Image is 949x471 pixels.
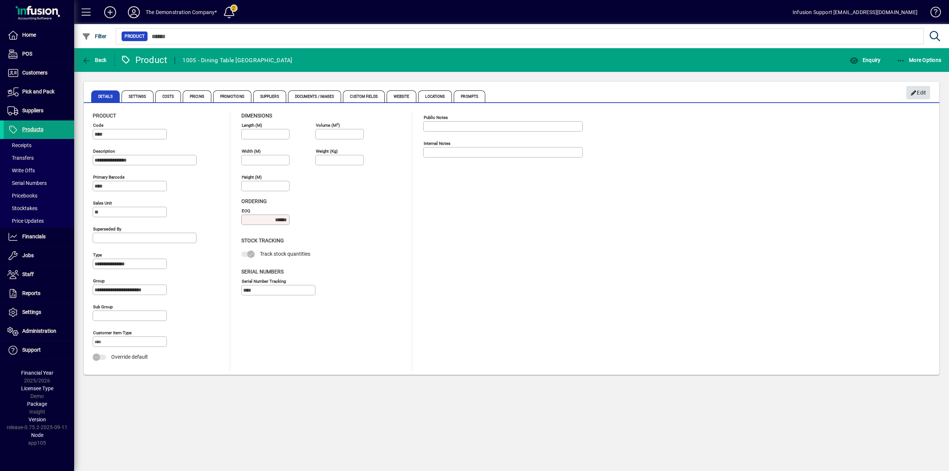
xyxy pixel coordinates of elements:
[4,341,74,359] a: Support
[7,193,37,199] span: Pricebooks
[22,252,34,258] span: Jobs
[22,290,40,296] span: Reports
[316,123,340,128] mat-label: Volume (m )
[213,90,251,102] span: Promotions
[22,347,41,353] span: Support
[4,215,74,227] a: Price Updates
[93,278,105,283] mat-label: Group
[241,269,284,275] span: Serial Numbers
[22,309,41,315] span: Settings
[241,238,284,243] span: Stock Tracking
[896,57,942,63] span: More Options
[183,90,211,102] span: Pricing
[22,126,43,132] span: Products
[241,198,267,204] span: Ordering
[82,33,107,39] span: Filter
[22,51,32,57] span: POS
[4,228,74,246] a: Financials
[424,115,448,120] mat-label: Public Notes
[22,233,46,239] span: Financials
[4,102,74,120] a: Suppliers
[22,107,43,113] span: Suppliers
[4,164,74,177] a: Write Offs
[93,200,112,206] mat-label: Sales unit
[4,246,74,265] a: Jobs
[91,90,120,102] span: Details
[4,202,74,215] a: Stocktakes
[80,53,109,67] button: Back
[288,90,341,102] span: Documents / Images
[93,226,121,232] mat-label: Superseded by
[93,330,132,335] mat-label: Customer Item Type
[418,90,452,102] span: Locations
[4,152,74,164] a: Transfers
[93,304,113,309] mat-label: Sub group
[260,251,310,257] span: Track stock quantities
[93,252,102,258] mat-label: Type
[93,113,116,119] span: Product
[4,177,74,189] a: Serial Numbers
[337,122,338,126] sup: 3
[80,30,109,43] button: Filter
[424,141,450,146] mat-label: Internal Notes
[31,432,43,438] span: Node
[7,167,35,173] span: Write Offs
[4,265,74,284] a: Staff
[182,54,292,66] div: 1005 - Dining Table [GEOGRAPHIC_DATA]
[316,149,338,154] mat-label: Weight (Kg)
[4,83,74,101] a: Pick and Pack
[906,86,930,99] button: Edit
[242,149,261,154] mat-label: Width (m)
[387,90,417,102] span: Website
[27,401,47,407] span: Package
[4,189,74,202] a: Pricebooks
[74,53,115,67] app-page-header-button: Back
[7,218,44,224] span: Price Updates
[4,322,74,341] a: Administration
[21,370,53,376] span: Financial Year
[122,6,146,19] button: Profile
[242,278,286,283] mat-label: Serial Number tracking
[93,123,103,128] mat-label: Code
[122,90,153,102] span: Settings
[22,32,36,38] span: Home
[910,87,926,99] span: Edit
[120,54,168,66] div: Product
[793,6,917,18] div: Infusion Support [EMAIL_ADDRESS][DOMAIN_NAME]
[4,64,74,82] a: Customers
[21,385,53,391] span: Licensee Type
[22,70,47,76] span: Customers
[242,175,262,180] mat-label: Height (m)
[125,33,145,40] span: Product
[29,417,46,422] span: Version
[925,1,940,26] a: Knowledge Base
[22,89,54,94] span: Pick and Pack
[155,90,181,102] span: Costs
[242,123,262,128] mat-label: Length (m)
[4,45,74,63] a: POS
[7,142,32,148] span: Receipts
[253,90,286,102] span: Suppliers
[93,175,125,180] mat-label: Primary barcode
[454,90,485,102] span: Prompts
[22,328,56,334] span: Administration
[4,303,74,322] a: Settings
[4,26,74,44] a: Home
[7,205,37,211] span: Stocktakes
[82,57,107,63] span: Back
[7,180,47,186] span: Serial Numbers
[93,149,115,154] mat-label: Description
[895,53,943,67] button: More Options
[98,6,122,19] button: Add
[146,6,217,18] div: The Demonstration Company*
[850,57,880,63] span: Enquiry
[22,271,34,277] span: Staff
[848,53,882,67] button: Enquiry
[7,155,34,161] span: Transfers
[241,113,272,119] span: Dimensions
[4,284,74,303] a: Reports
[111,354,148,360] span: Override default
[242,208,250,213] mat-label: EOQ
[4,139,74,152] a: Receipts
[343,90,384,102] span: Custom Fields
